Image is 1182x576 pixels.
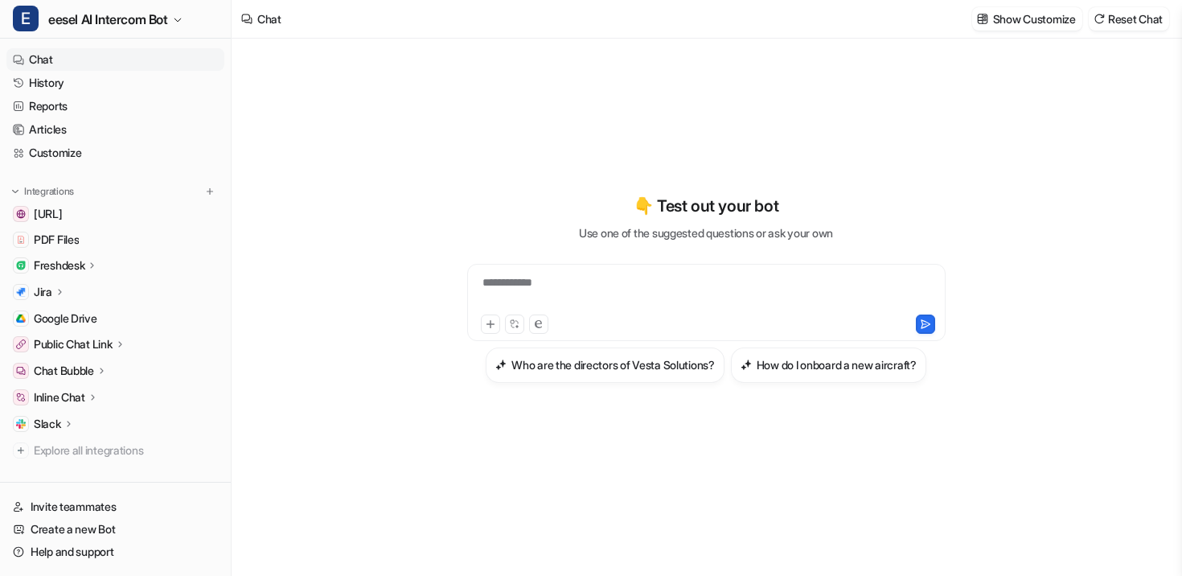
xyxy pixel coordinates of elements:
[731,348,926,383] button: How do I onboard a new aircraft?How do I onboard a new aircraft?
[34,206,63,222] span: [URL]
[6,496,224,518] a: Invite teammates
[757,356,917,373] h3: How do I onboard a new aircraft?
[16,393,26,402] img: Inline Chat
[34,257,84,274] p: Freshdesk
[6,183,79,200] button: Integrations
[16,366,26,376] img: Chat Bubble
[34,336,113,352] p: Public Chat Link
[486,348,724,383] button: Who are the directors of Vesta Solutions?Who are the directors of Vesta Solutions?
[16,314,26,323] img: Google Drive
[993,10,1076,27] p: Show Customize
[34,363,94,379] p: Chat Bubble
[6,118,224,141] a: Articles
[6,142,224,164] a: Customize
[977,13,988,25] img: customize
[13,442,29,459] img: explore all integrations
[16,287,26,297] img: Jira
[34,416,61,432] p: Slack
[6,72,224,94] a: History
[6,48,224,71] a: Chat
[16,419,26,429] img: Slack
[1089,7,1169,31] button: Reset Chat
[741,359,752,371] img: How do I onboard a new aircraft?
[257,10,281,27] div: Chat
[13,6,39,31] span: E
[34,284,52,300] p: Jira
[6,228,224,251] a: PDF FilesPDF Files
[495,359,507,371] img: Who are the directors of Vesta Solutions?
[6,307,224,330] a: Google DriveGoogle Drive
[972,7,1082,31] button: Show Customize
[34,438,218,463] span: Explore all integrations
[24,185,74,198] p: Integrations
[204,186,215,197] img: menu_add.svg
[6,95,224,117] a: Reports
[6,203,224,225] a: dashboard.eesel.ai[URL]
[6,518,224,541] a: Create a new Bot
[634,194,778,218] p: 👇 Test out your bot
[16,235,26,245] img: PDF Files
[10,186,21,197] img: expand menu
[34,389,85,405] p: Inline Chat
[34,311,97,327] span: Google Drive
[6,541,224,563] a: Help and support
[48,8,168,31] span: eesel AI Intercom Bot
[16,261,26,270] img: Freshdesk
[579,224,833,241] p: Use one of the suggested questions or ask your own
[16,209,26,219] img: dashboard.eesel.ai
[1094,13,1105,25] img: reset
[34,232,79,248] span: PDF Files
[6,439,224,462] a: Explore all integrations
[16,339,26,349] img: Public Chat Link
[511,356,715,373] h3: Who are the directors of Vesta Solutions?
